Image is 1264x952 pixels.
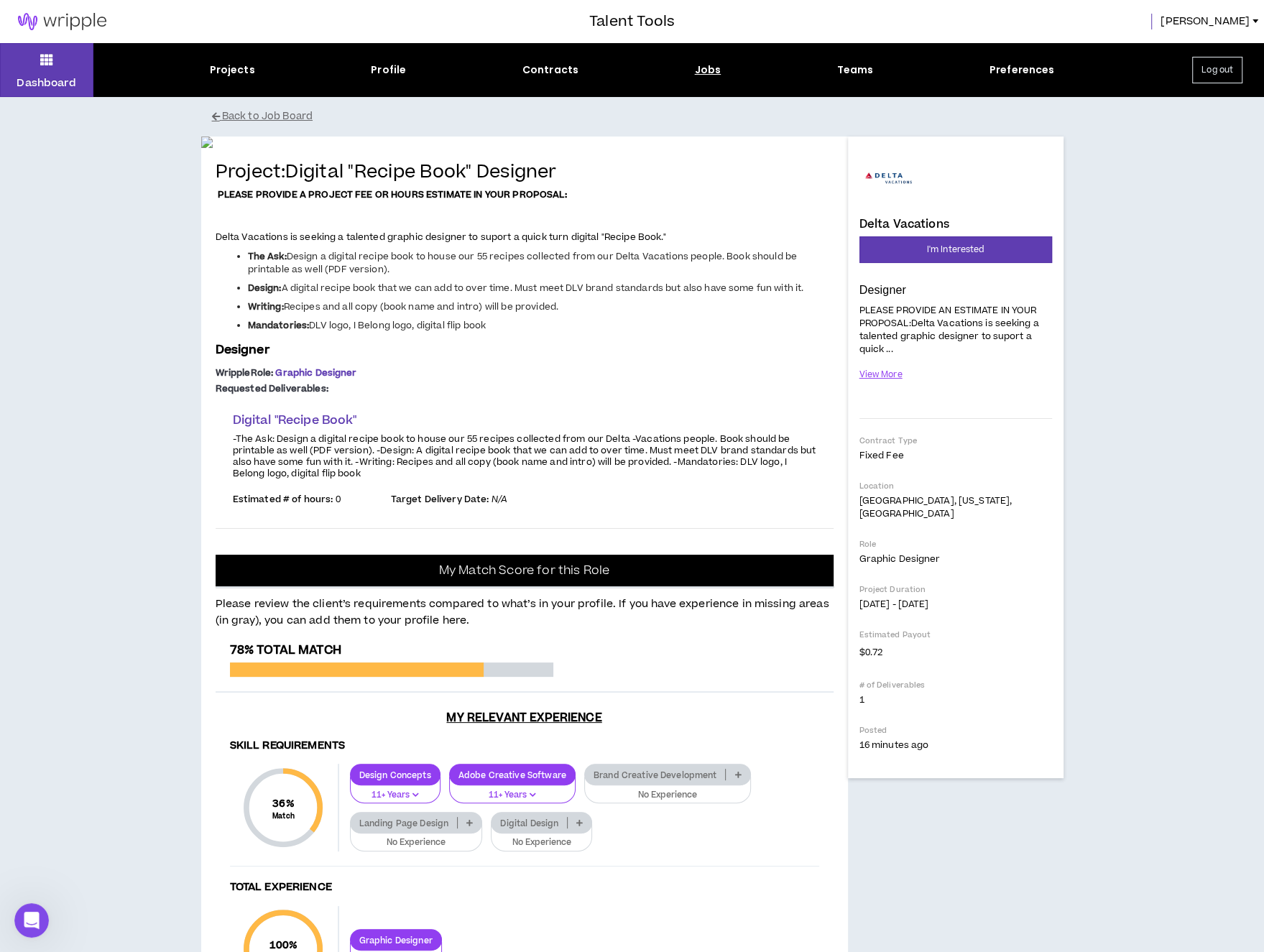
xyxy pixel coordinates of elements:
p: No Experience [500,836,583,849]
p: Posted [859,725,1052,736]
p: My Match Score for this Role [439,563,609,578]
span: Graphic Designer [275,366,356,379]
strong: PLEASE PROVIDE A PROJECT FEE OR HOURS ESTIMATE IN YOUR PROPOSAL: [218,188,567,201]
span: Requested Deliverables: [216,382,328,395]
button: 11+ Years [350,777,440,804]
strong: Design: [248,282,282,295]
span: Designer [216,341,269,359]
p: Brand Creative Development [585,770,726,780]
strong: The Ask: [248,250,287,263]
span: Recipes and all copy (book name and intro) will be provided. [284,300,558,313]
span: Estimated # of hours: [233,493,333,506]
p: [DATE] - [DATE] [859,598,1052,611]
i: N/A [492,493,507,506]
p: Estimated Payout [859,629,1052,640]
small: Match [272,811,295,821]
p: 0 [233,494,391,505]
p: Digital Design [492,818,567,828]
strong: Writing: [248,300,284,313]
div: Teams [837,63,874,78]
span: I'm Interested [927,243,984,257]
p: Dashboard [17,75,76,91]
iframe: Intercom live chat [14,903,49,938]
p: Adobe Creative Software [450,770,575,780]
button: View More [859,362,903,387]
p: Role [859,539,1052,550]
p: 11+ Years [359,789,431,802]
p: Please review the client’s requirements compared to what’s in your profile. If you have experienc... [216,588,834,629]
span: Wripple Role : [216,366,274,379]
p: 1 [859,693,1052,706]
p: Fixed Fee [859,449,1052,462]
p: 16 minutes ago [859,739,1052,752]
div: Contracts [522,63,578,78]
div: Preferences [989,63,1055,78]
span: 78% Total Match [230,642,341,659]
button: No Experience [350,824,483,851]
button: I'm Interested [859,236,1052,263]
p: 11+ Years [458,789,566,802]
h4: Total Experience [230,881,819,895]
p: PLEASE PROVIDE AN ESTIMATE IN YOUR PROPOSAL:Delta Vacations is seeking a talented graphic designe... [859,302,1052,356]
button: No Experience [491,824,592,851]
h4: Project: Digital "Recipe Book" Designer [216,162,834,183]
p: -The Ask: Design a digital recipe book to house our 55 recipes collected from our Delta -Vacation... [233,433,816,479]
p: [GEOGRAPHIC_DATA], [US_STATE], [GEOGRAPHIC_DATA] [859,494,1052,520]
strong: Mandatories: [248,319,310,332]
p: Designer [859,283,1052,297]
p: Project Duration [859,584,1052,595]
span: Target Delivery Date: [391,493,489,506]
p: Landing Page Design [351,818,458,828]
h4: Delta Vacations [859,218,949,231]
span: Graphic Designer [859,553,941,565]
p: No Experience [359,836,474,849]
h3: Talent Tools [589,11,675,32]
button: No Experience [584,777,751,804]
span: 36 % [272,796,295,811]
button: Back to Job Board [212,104,1074,129]
p: Design Concepts [351,770,440,780]
span: Design a digital recipe book to house our 55 recipes collected from our Delta Vacations people. B... [248,250,798,276]
span: $0.72 [859,643,883,660]
p: No Experience [594,789,742,802]
p: Location [859,481,1052,491]
span: Delta Vacations is seeking a talented graphic designer to suport a quick turn digital "Recipe Book." [216,231,667,244]
p: Contract Type [859,435,1052,446]
span: [PERSON_NAME] [1161,14,1250,29]
p: Graphic Designer [351,935,441,946]
div: Profile [371,63,406,78]
span: DLV logo, I Belong logo, digital flip book [309,319,486,332]
span: A digital recipe book that we can add to over time. Must meet DLV brand standards but also have s... [281,282,803,295]
p: # of Deliverables [859,680,1052,690]
span: Digital "Recipe Book" [233,412,357,429]
h4: Skill Requirements [230,739,819,753]
h3: My Relevant Experience [216,711,834,725]
div: Projects [210,63,255,78]
button: 11+ Years [449,777,576,804]
img: rgi5ZZ2fIY065IAXLWOIFjQacfO6S8mwzGEIDikY.png [201,137,848,148]
button: Log out [1192,57,1242,83]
